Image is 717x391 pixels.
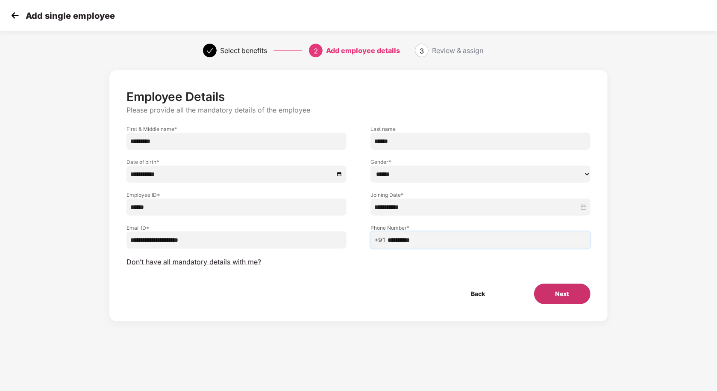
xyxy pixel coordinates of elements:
label: Email ID [126,224,347,231]
span: check [206,47,213,54]
label: Joining Date [370,191,591,198]
span: 3 [420,47,424,55]
span: 2 [314,47,318,55]
label: Date of birth [126,158,347,166]
p: Add single employee [26,11,115,21]
div: Review & assign [432,44,483,57]
p: Please provide all the mandatory details of the employee [126,106,590,115]
span: +91 [374,235,386,245]
label: Last name [370,125,591,133]
label: Gender [370,158,591,166]
img: svg+xml;base64,PHN2ZyB4bWxucz0iaHR0cDovL3d3dy53My5vcmcvMjAwMC9zdmciIHdpZHRoPSIzMCIgaGVpZ2h0PSIzMC... [9,9,21,22]
label: First & Middle name [126,125,347,133]
label: Phone Number [370,224,591,231]
button: Next [534,284,591,304]
button: Back [450,284,507,304]
p: Employee Details [126,89,590,104]
span: Don’t have all mandatory details with me? [126,258,261,267]
div: Select benefits [220,44,267,57]
label: Employee ID [126,191,347,198]
div: Add employee details [326,44,400,57]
